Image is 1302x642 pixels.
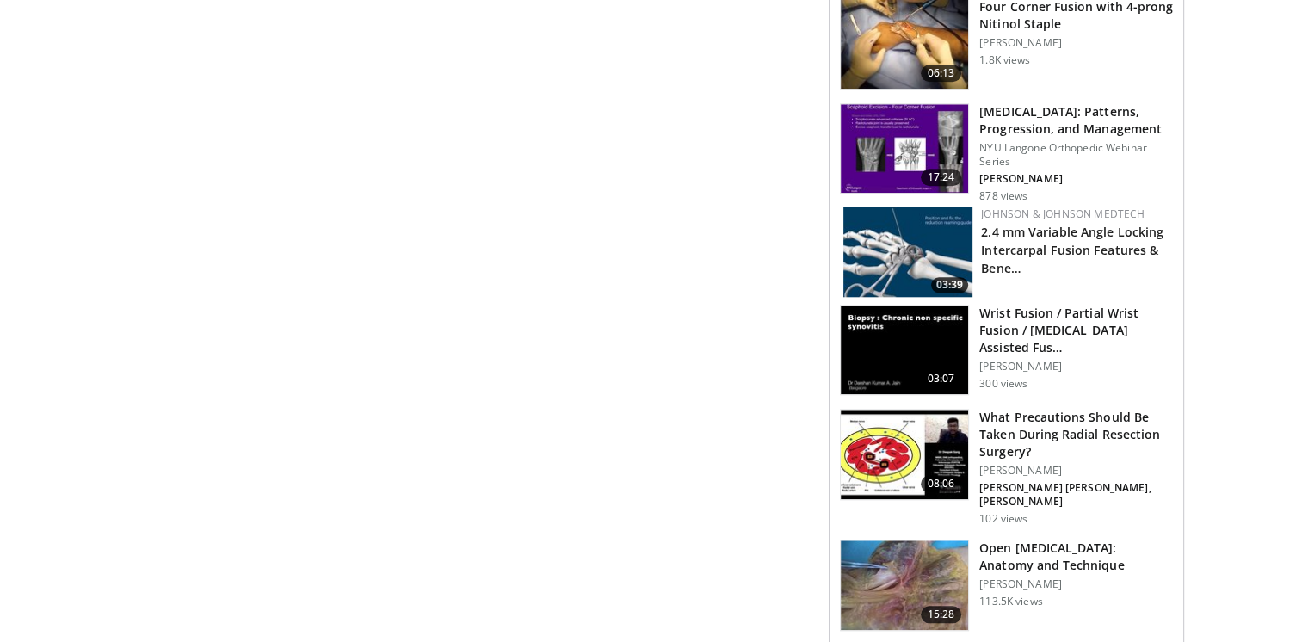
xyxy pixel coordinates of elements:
h3: Open [MEDICAL_DATA]: Anatomy and Technique [979,540,1173,574]
h3: What Precautions Should Be Taken During Radial Resection Surgery? [979,409,1173,460]
a: 17:24 [MEDICAL_DATA]: Patterns, Progression, and Management NYU Langone Orthopedic Webinar Series... [840,103,1173,203]
span: 15:28 [921,606,962,623]
h3: [MEDICAL_DATA]: Patterns, Progression, and Management [979,103,1173,138]
p: [PERSON_NAME] [979,360,1173,373]
a: 03:39 [843,207,972,297]
span: 03:39 [931,277,968,293]
a: 08:06 What Precautions Should Be Taken During Radial Resection Surgery? [PERSON_NAME] [PERSON_NAM... [840,409,1173,526]
h3: Wrist Fusion / Partial Wrist Fusion / [MEDICAL_DATA] Assisted Fus… [979,305,1173,356]
p: 1.8K views [979,53,1030,67]
p: 878 views [979,189,1027,203]
p: [PERSON_NAME] [979,36,1173,50]
img: Bindra_-_open_carpal_tunnel_2.png.150x105_q85_crop-smart_upscale.jpg [841,540,968,630]
a: 15:28 Open [MEDICAL_DATA]: Anatomy and Technique [PERSON_NAME] 113.5K views [840,540,1173,631]
img: 73910332-b4a7-4228-9d2f-d703159e830e.150x105_q85_crop-smart_upscale.jpg [841,410,968,499]
img: 0532e684-cc1b-494f-a5e7-7e4380bca448.150x105_q85_crop-smart_upscale.jpg [841,306,968,395]
p: [PERSON_NAME] [979,172,1173,186]
p: 300 views [979,377,1027,391]
p: 102 views [979,512,1027,526]
img: dd1c6a95-8caf-43ab-ade5-2f0fdfd7f0af.150x105_q85_crop-smart_upscale.jpg [841,104,968,194]
p: 113.5K views [979,595,1042,608]
p: [PERSON_NAME] [979,464,1173,478]
p: NYU Langone Orthopedic Webinar Series [979,141,1173,169]
span: 03:07 [921,370,962,387]
a: 2.4 mm Variable Angle Locking Intercarpal Fusion Features & Bene… [981,224,1163,276]
img: z229dd769-7049-4047-b34a-5721a8de85d0.150x105_q85_crop-smart_upscale.jpg [843,207,972,297]
span: 17:24 [921,169,962,186]
p: [PERSON_NAME] [979,577,1173,591]
span: 06:13 [921,65,962,82]
span: 08:06 [921,475,962,492]
a: 03:07 Wrist Fusion / Partial Wrist Fusion / [MEDICAL_DATA] Assisted Fus… [PERSON_NAME] 300 views [840,305,1173,396]
p: [PERSON_NAME] [PERSON_NAME], [PERSON_NAME] [979,481,1173,509]
a: Johnson & Johnson MedTech [981,207,1145,221]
